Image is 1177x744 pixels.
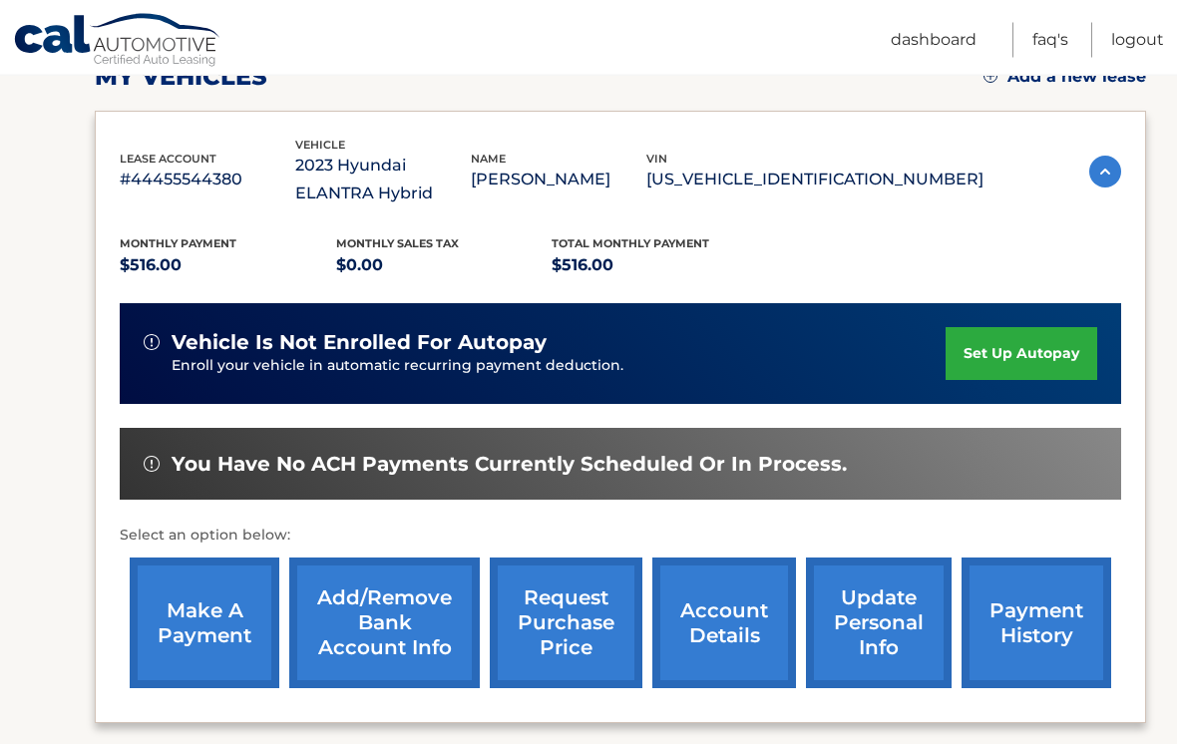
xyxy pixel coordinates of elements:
img: accordion-active.svg [1089,157,1121,188]
p: Enroll your vehicle in automatic recurring payment deduction. [172,356,946,378]
a: account details [652,558,796,689]
a: payment history [962,558,1111,689]
span: lease account [120,153,216,167]
a: request purchase price [490,558,642,689]
a: Dashboard [891,23,977,58]
h2: my vehicles [95,63,267,93]
p: 2023 Hyundai ELANTRA Hybrid [295,153,471,208]
p: Select an option below: [120,525,1121,549]
a: set up autopay [946,328,1097,381]
span: You have no ACH payments currently scheduled or in process. [172,453,847,478]
span: vehicle is not enrolled for autopay [172,331,547,356]
a: update personal info [806,558,952,689]
p: [US_VEHICLE_IDENTIFICATION_NUMBER] [646,167,983,194]
p: [PERSON_NAME] [471,167,646,194]
a: Logout [1111,23,1164,58]
img: add.svg [983,70,997,84]
img: alert-white.svg [144,457,160,473]
a: Add/Remove bank account info [289,558,480,689]
a: FAQ's [1032,23,1068,58]
span: Monthly sales Tax [336,237,459,251]
img: alert-white.svg [144,335,160,351]
p: $0.00 [336,252,553,280]
a: Cal Automotive [13,13,222,71]
span: vehicle [295,139,345,153]
a: Add a new lease [983,68,1146,88]
a: make a payment [130,558,279,689]
span: Monthly Payment [120,237,236,251]
p: #44455544380 [120,167,295,194]
span: name [471,153,506,167]
p: $516.00 [552,252,768,280]
span: vin [646,153,667,167]
p: $516.00 [120,252,336,280]
span: Total Monthly Payment [552,237,709,251]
